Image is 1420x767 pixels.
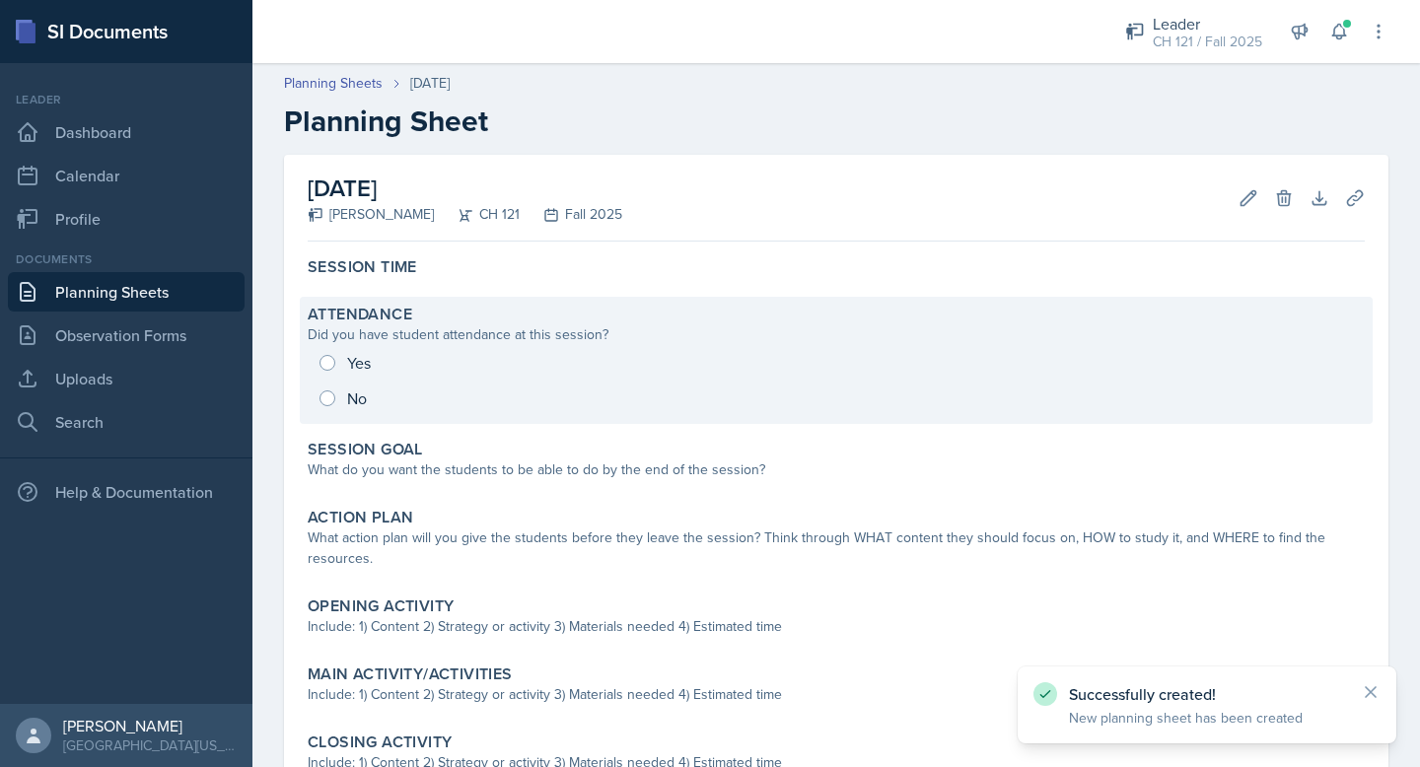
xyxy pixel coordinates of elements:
div: Fall 2025 [520,204,622,225]
div: CH 121 / Fall 2025 [1153,32,1262,52]
div: Include: 1) Content 2) Strategy or activity 3) Materials needed 4) Estimated time [308,616,1365,637]
div: Did you have student attendance at this session? [308,324,1365,345]
div: What action plan will you give the students before they leave the session? Think through WHAT con... [308,527,1365,569]
label: Closing Activity [308,732,452,752]
a: Search [8,402,245,442]
label: Opening Activity [308,596,454,616]
div: [GEOGRAPHIC_DATA][US_STATE] in [GEOGRAPHIC_DATA] [63,735,237,755]
p: Successfully created! [1069,684,1345,704]
label: Action Plan [308,508,413,527]
div: Documents [8,250,245,268]
label: Attendance [308,305,412,324]
a: Calendar [8,156,245,195]
div: Include: 1) Content 2) Strategy or activity 3) Materials needed 4) Estimated time [308,684,1365,705]
label: Session Goal [308,440,423,459]
p: New planning sheet has been created [1069,708,1345,728]
div: Leader [8,91,245,108]
h2: Planning Sheet [284,104,1388,139]
div: [PERSON_NAME] [308,204,434,225]
label: Main Activity/Activities [308,664,513,684]
h2: [DATE] [308,171,622,206]
a: Planning Sheets [8,272,245,312]
div: [DATE] [410,73,450,94]
a: Dashboard [8,112,245,152]
div: Help & Documentation [8,472,245,512]
a: Observation Forms [8,315,245,355]
div: [PERSON_NAME] [63,716,237,735]
a: Uploads [8,359,245,398]
div: Leader [1153,12,1262,35]
div: What do you want the students to be able to do by the end of the session? [308,459,1365,480]
a: Profile [8,199,245,239]
div: CH 121 [434,204,520,225]
label: Session Time [308,257,417,277]
a: Planning Sheets [284,73,383,94]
